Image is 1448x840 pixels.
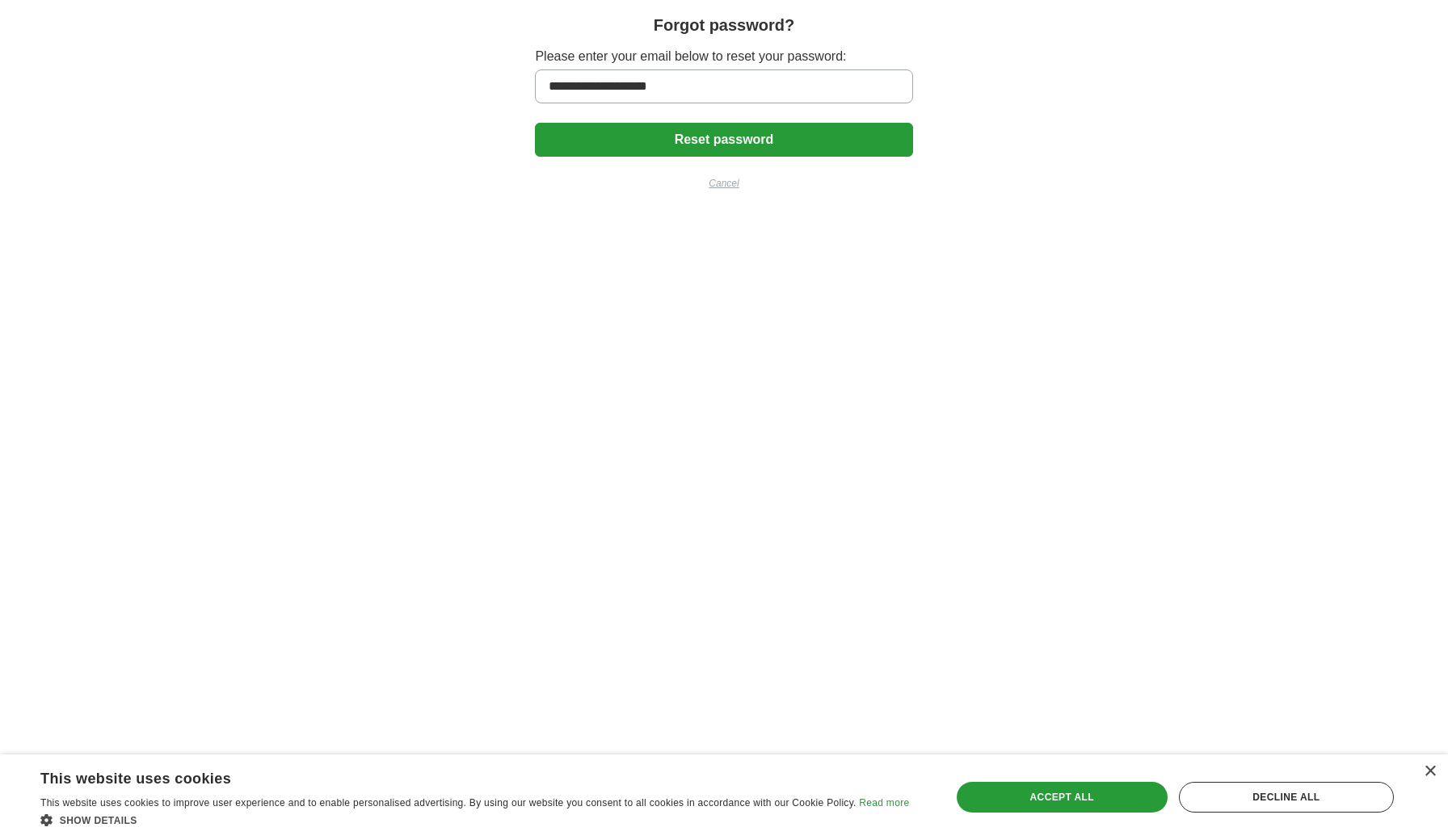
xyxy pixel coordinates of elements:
[40,764,869,788] div: This website uses cookies
[40,812,909,828] div: Show details
[535,123,912,157] button: Reset password
[1424,766,1436,778] div: Close
[1179,782,1394,813] div: Decline all
[535,176,912,191] a: Cancel
[957,782,1168,813] div: Accept all
[60,815,137,826] span: Show details
[535,47,912,66] label: Please enter your email below to reset your password:
[654,13,794,37] h1: Forgot password?
[40,797,857,808] span: This website uses cookies to improve user experience and to enable personalised advertising. By u...
[859,797,909,808] a: Read more, opens a new window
